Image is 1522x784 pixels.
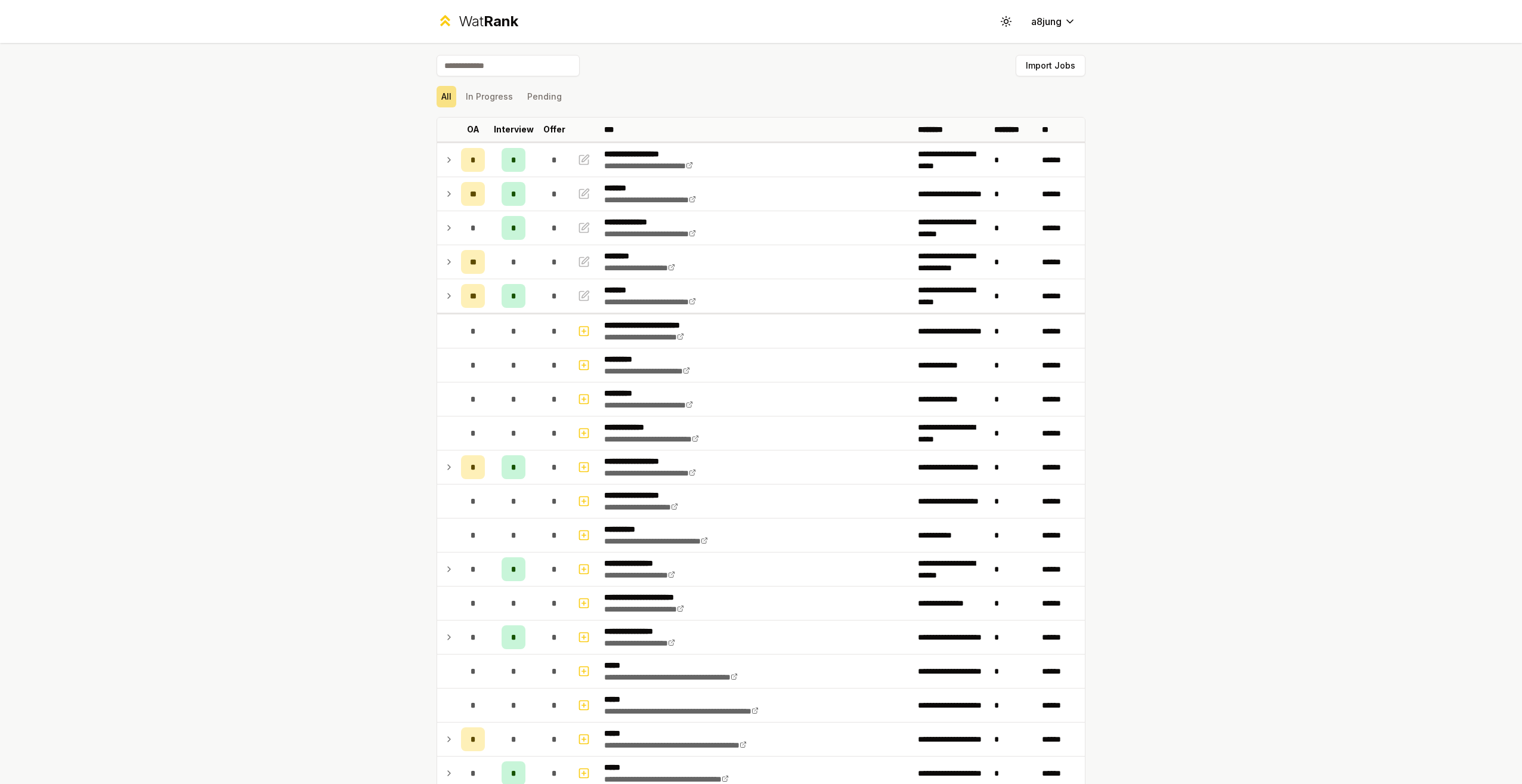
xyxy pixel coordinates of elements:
div: Wat [459,12,518,31]
p: OA [467,124,480,135]
button: Import Jobs [1016,55,1085,76]
button: a8jung [1022,11,1085,32]
p: Offer [543,124,565,135]
p: Interview [494,124,534,135]
span: a8jung [1031,14,1062,29]
button: All [437,86,456,107]
a: WatRank [437,12,518,31]
button: In Progress [461,86,518,107]
button: Pending [522,86,567,107]
span: Rank [484,13,518,30]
